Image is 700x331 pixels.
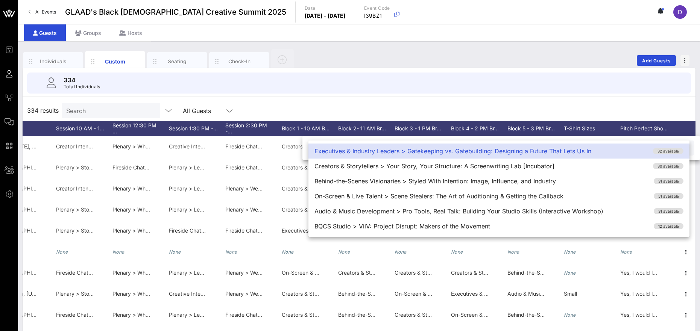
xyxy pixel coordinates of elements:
span: D [678,8,682,16]
span: Creative Intensive > Owning Your Story: The Future of Digital Culture [169,143,338,150]
span: Small [564,290,577,297]
span: Fireside Chat > The Creative Crossover: Public Perception of Your Art [56,269,227,276]
div: On-Screen & Live Talent > Scene Stealers: The Art of Auditioning & Getting the Callback [308,189,689,204]
div: Hosts [110,24,151,41]
i: None [564,312,576,318]
span: Creators & Storytellers >Exploring the Archives: Reclaiming Our Stories Through Vintage Media [395,269,629,276]
span: Plenary > Wellness: The Hour of Intentions: A Love Letter to Your Future Self [225,290,413,297]
span: 51 available [658,193,679,199]
div: Session 1:30 PM -… [169,121,225,136]
span: Fireside Chat > Beyond Visibility: Defending and Defining Black Trans Narratives [112,164,310,171]
span: Plenary > Stories That Shift Culture: Collaborating with Purpose [56,227,212,234]
div: D [673,5,687,19]
i: None [225,249,237,255]
div: Individuals [36,58,70,65]
span: Creators & Storytellers > Self-Funded, Self-Made: How to Navigate the Business, Independently [282,185,518,192]
p: I39BZ1 [364,12,390,20]
span: Creators & Storytellers > Self-Funded, Self-Made: How to Navigate the Business, Independently [282,311,518,318]
i: None [395,249,407,255]
button: Add Guests [637,55,676,66]
div: Groups [66,24,110,41]
span: 31 available [658,178,679,184]
div: Custom [99,57,132,65]
span: Plenary > What Is Your Legacy with [PERSON_NAME] [112,143,245,150]
span: Plenary > Wellness: The Hour of Intentions: A Love Letter to Your Future Self [225,269,413,276]
i: None [564,249,576,255]
span: Plenary > Legacy, Identity & Living Out Loud [169,269,279,276]
span: Creators & Storytellers > Self-Funded, Self-Made: How to Navigate the Business, Independently [282,206,518,213]
div: All Guests [183,107,211,114]
span: All Events [35,9,56,15]
span: 31 available [658,208,679,214]
span: Creators & Storytellers > Self-Funded, Self-Made: How to Navigate the Business, Independently [282,164,518,171]
div: Session 2:30 PM -… [225,121,282,136]
div: Block 3 - 1 PM Br… [395,121,451,136]
div: Block 1 - 10 AM B… [282,121,338,136]
span: Executives & Industry Leaders > What Makes Us Say Yes: How Executives Decide to Invest [282,227,507,234]
span: Plenary > Legacy, Identity & Living Out Loud [169,185,279,192]
span: Creators & Storytellers > Self-Funded, Self-Made: How to Navigate the Business, Independently [282,290,518,297]
i: None [169,249,181,255]
span: Fireside Chat > Creating Boldly, Safely: A Conversation with TikTok [225,227,390,234]
div: Session 10 AM - 1… [56,121,112,136]
span: Creators & Storytellers > Self-Funded, Self-Made: How to Navigate the Business, Independently [282,143,518,150]
span: Fireside Chat > Creating Boldly, Safely: A Conversation with TikTok [225,164,390,171]
span: GLAAD's Black [DEMOGRAPHIC_DATA] Creative Summit 2025 [65,6,286,18]
p: Date [305,5,346,12]
span: Plenary > What Is Your Legacy with [PERSON_NAME] [112,185,245,192]
span: Fireside Chat > Creating Boldly, Safely: A Conversation with TikTok [225,311,390,318]
div: Check-In [223,58,256,65]
span: On-Screen & Live Talent > Screen & Stream: The Evolving Media Landscape [395,290,583,297]
span: Creator Intensive > The Creative Crossover: Public Perception of Your Art Conversation with [PERS... [56,143,327,150]
div: Creators & Storytellers > Your Story, Your Structure: A Screenwriting Lab [Incubator] [308,159,689,174]
span: Creative Intensive > Owning Your Story: The Future of Digital Culture [169,290,338,297]
span: 334 results [27,106,59,115]
span: Plenary > Legacy, Identity & Living Out Loud [169,311,279,318]
i: None [338,249,350,255]
p: 334 [64,76,100,85]
i: None [56,249,68,255]
span: Fireside Chat > The Creative Crossover: Public Perception of Your Art [56,311,227,318]
span: Plenary > What Is Your Legacy with [PERSON_NAME] [112,206,245,213]
span: Creator Intensive > The Creative Crossover: Public Perception of Your Art Conversation with [PERS... [56,185,327,192]
span: Fireside Chat > Creating Boldly, Safely: A Conversation with TikTok [225,143,390,150]
span: Creators & Storytellers >Exploring the Archives: Reclaiming Our Stories Through Vintage Media [395,311,629,318]
span: Add Guests [642,58,671,63]
i: None [564,270,576,276]
span: 32 available [657,148,679,154]
span: Creators & Storytellers > The Blueprint Didn’t Fit: Reimagining Success on Our Own Terms [451,269,672,276]
a: All Events [24,6,61,18]
div: Pitch Perfect Sho… [620,121,677,136]
div: T-Shirt Sizes [564,121,620,136]
span: On-Screen & Live Talent >Our Stories, Our Terms: Non-Negotiables for On Screen Talent [282,269,500,276]
div: Executives & Industry Leaders > Gatekeeping vs. Gatebuilding: Designing a Future That Lets Us In [308,144,689,159]
span: Plenary > Stories That Shift Culture: Collaborating With Purpose [56,290,213,297]
span: On-Screen & Live Talent >Beyond the Algorithm: Authenticity vs. Virality in Digital Influence [451,311,676,318]
i: None [507,249,519,255]
i: None [451,249,463,255]
i: None [620,249,632,255]
div: Audio & Music Development > Pro Tools, Real Talk: Building Your Studio Skills (Interactive Workshop) [308,204,689,219]
span: 12 available [658,223,679,229]
div: Block 2- 11 AM Br… [338,121,395,136]
div: Behind-the-Scenes Visionaries > Styled With Intention: Image, Influence, and Industry [308,174,689,189]
span: Audio & Music Development > The Write Track: Verse & Vision [507,290,661,297]
span: Behind-the-Scenes Visionaries > Styled With Intention: Image, Influence, and Industry [338,311,550,318]
div: All Guests [178,103,238,118]
div: Block 5 - 3 PM Br… [507,121,564,136]
span: Fireside Chat > Owning Your Story: The Future of Digital Culture [169,227,326,234]
span: Plenary > Stories That Shift Culture: Collaborating With Purpose [56,206,213,213]
span: Plenary > Legacy, Identity & Living Out Loud [169,164,279,171]
span: Creators & Storytellers > Your Story, Your Structure: A Screenwriting Lab [Incubator] [338,269,546,276]
span: Plenary > Legacy, Identity & Living Out Loud [169,206,279,213]
span: Plenary > Wellness: The Hour of Intentions: A Love Letter to Your Future Self [225,206,413,213]
div: Session 12:30 PM … [112,121,169,136]
div: Guests [24,24,66,41]
span: Plenary > Wellness: The Hour of Intentions: A Love Letter to Your Future Self [225,185,413,192]
span: Plenary > What Is Your Legacy with [PERSON_NAME] [112,227,245,234]
div: Seating [161,58,194,65]
i: None [112,249,125,255]
span: Behind-the-Scenes Visionaries > Styled With Intention: Image, Influence, and Industry [338,290,550,297]
span: Plenary > Stories That Shift Culture: Collaborating with Purpose [56,164,212,171]
p: Event Code [364,5,390,12]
